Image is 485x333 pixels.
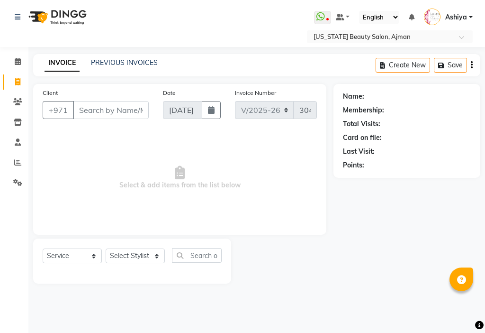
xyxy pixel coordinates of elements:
[43,89,58,97] label: Client
[343,119,380,129] div: Total Visits:
[343,160,364,170] div: Points:
[73,101,149,119] input: Search by Name/Mobile/Email/Code
[43,101,74,119] button: +971
[45,55,80,72] a: INVOICE
[24,4,89,30] img: logo
[343,133,382,143] div: Card on file:
[343,92,364,102] div: Name:
[445,12,467,22] span: Ashiya
[235,89,276,97] label: Invoice Number
[343,105,384,115] div: Membership:
[172,248,222,263] input: Search or Scan
[434,58,467,73] button: Save
[91,58,158,67] a: PREVIOUS INVOICES
[343,147,375,157] div: Last Visit:
[424,9,440,25] img: Ashiya
[445,295,476,324] iframe: chat widget
[376,58,430,73] button: Create New
[163,89,176,97] label: Date
[43,130,317,225] span: Select & add items from the list below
